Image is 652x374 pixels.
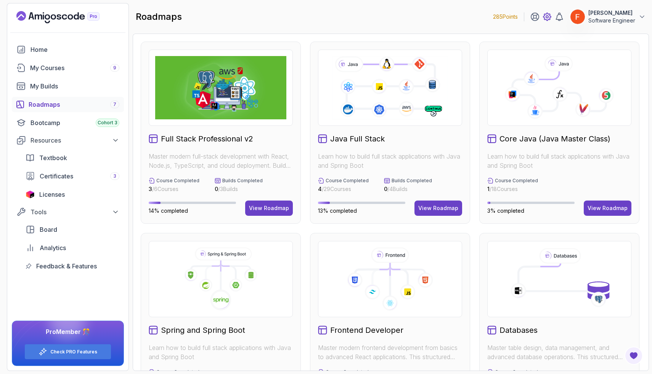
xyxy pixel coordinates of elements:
[149,152,293,170] p: Master modern full-stack development with React, Node.js, TypeScript, and cloud deployment. Build...
[487,185,538,193] p: / 18 Courses
[136,11,182,23] h2: roadmaps
[21,169,124,184] a: certificates
[30,82,119,91] div: My Builds
[215,185,263,193] p: / 3 Builds
[418,204,458,212] div: View Roadmap
[495,178,538,184] p: Course Completed
[384,185,432,193] p: / 4 Builds
[149,343,293,361] p: Learn how to build full stack applications with Java and Spring Boot
[39,190,65,199] span: Licenses
[16,11,117,23] a: Landing page
[113,65,116,71] span: 9
[625,347,643,365] button: Open Feedback Button
[12,115,124,130] a: bootcamp
[330,133,385,144] h2: Java Full Stack
[570,10,585,24] img: user profile image
[499,325,538,335] h2: Databases
[487,186,490,192] span: 1
[149,185,199,193] p: / 6 Courses
[318,343,462,361] p: Master modern frontend development from basics to advanced React applications. This structured le...
[487,343,631,361] p: Master table design, data management, and advanced database operations. This structured learning ...
[588,9,635,17] p: [PERSON_NAME]
[215,186,218,192] span: 0
[392,178,432,184] p: Builds Completed
[155,56,286,119] img: Full Stack Professional v2
[487,207,524,214] span: 3% completed
[249,204,289,212] div: View Roadmap
[318,185,369,193] p: / 29 Courses
[24,344,111,360] button: Check PRO Features
[12,60,124,75] a: courses
[40,225,57,234] span: Board
[98,120,117,126] span: Cohort 3
[31,136,119,145] div: Resources
[29,100,119,109] div: Roadmaps
[21,150,124,165] a: textbook
[21,258,124,274] a: feedback
[326,178,369,184] p: Course Completed
[12,42,124,57] a: home
[570,9,646,24] button: user profile image[PERSON_NAME]Software Engineer
[156,178,199,184] p: Course Completed
[588,17,635,24] p: Software Engineer
[149,186,152,192] span: 3
[26,191,35,198] img: jetbrains icon
[12,133,124,147] button: Resources
[31,207,119,217] div: Tools
[318,186,322,192] span: 4
[487,152,631,170] p: Learn how to build full stack applications with Java and Spring Boot
[384,186,387,192] span: 0
[12,205,124,219] button: Tools
[21,240,124,255] a: analytics
[493,13,518,21] p: 285 Points
[40,243,66,252] span: Analytics
[161,133,253,144] h2: Full Stack Professional v2
[245,201,293,216] button: View Roadmap
[161,325,245,335] h2: Spring and Spring Boot
[31,45,119,54] div: Home
[12,97,124,112] a: roadmaps
[39,153,67,162] span: Textbook
[113,101,116,108] span: 7
[588,204,628,212] div: View Roadmap
[50,349,97,355] a: Check PRO Features
[21,222,124,237] a: board
[40,172,73,181] span: Certificates
[584,201,631,216] button: View Roadmap
[149,207,188,214] span: 14% completed
[318,207,357,214] span: 13% completed
[222,178,263,184] p: Builds Completed
[21,187,124,202] a: licenses
[36,262,97,271] span: Feedback & Features
[31,118,119,127] div: Bootcamp
[30,63,119,72] div: My Courses
[330,325,403,335] h2: Frontend Developer
[318,152,462,170] p: Learn how to build full stack applications with Java and Spring Boot
[414,201,462,216] button: View Roadmap
[12,79,124,94] a: builds
[499,133,610,144] h2: Core Java (Java Master Class)
[113,173,116,179] span: 3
